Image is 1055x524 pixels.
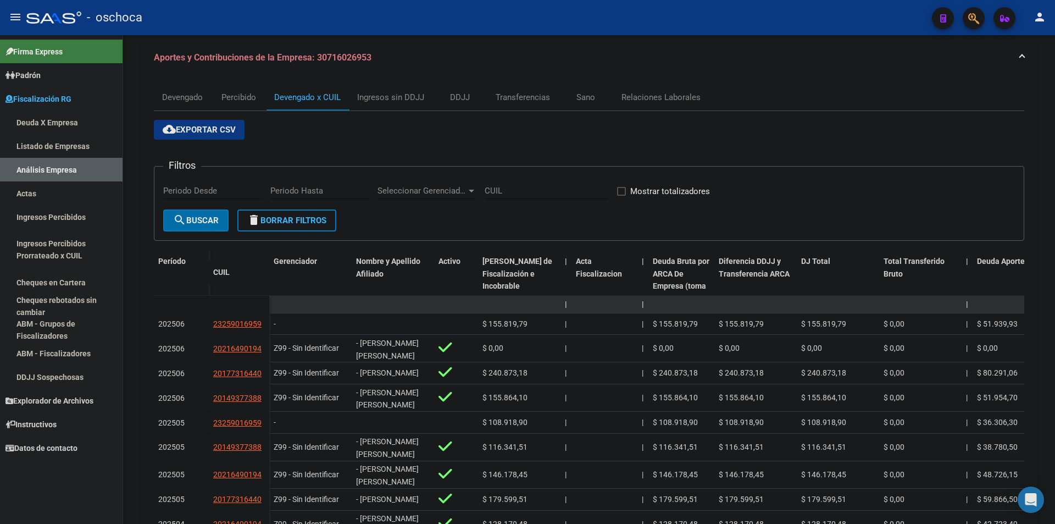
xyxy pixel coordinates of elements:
[482,257,552,291] span: [PERSON_NAME] de Fiscalización e Incobrable
[565,393,567,402] span: |
[966,368,968,377] span: |
[719,443,764,451] span: $ 116.341,51
[482,470,527,479] span: $ 146.178,45
[801,443,846,451] span: $ 116.341,51
[482,319,527,328] span: $ 155.819,79
[154,120,245,140] button: Exportar CSV
[714,250,797,323] datatable-header-cell: Diferencia DDJJ y Transferencia ARCA
[884,368,904,377] span: $ 0,00
[719,257,790,278] span: Diferencia DDJJ y Transferencia ARCA
[482,368,527,377] span: $ 240.873,18
[158,344,185,353] span: 202506
[158,418,185,427] span: 202505
[966,319,968,328] span: |
[642,319,643,328] span: |
[653,319,698,328] span: $ 155.819,79
[642,443,643,451] span: |
[884,470,904,479] span: $ 0,00
[977,319,1018,328] span: $ 51.939,93
[5,93,71,105] span: Fiscalización RG
[642,300,644,308] span: |
[247,213,260,227] mat-icon: delete
[642,368,643,377] span: |
[719,495,764,504] span: $ 179.599,51
[356,437,419,459] span: - [PERSON_NAME] [PERSON_NAME]
[154,250,209,296] datatable-header-cell: Período
[977,495,1018,504] span: $ 59.866,50
[213,268,230,277] span: CUIL
[173,216,219,225] span: Buscar
[356,495,419,504] span: - [PERSON_NAME]
[5,46,63,58] span: Firma Express
[237,209,336,231] button: Borrar Filtros
[719,393,764,402] span: $ 155.864,10
[977,344,998,352] span: $ 0,00
[966,495,968,504] span: |
[247,216,326,225] span: Borrar Filtros
[962,250,973,323] datatable-header-cell: |
[87,5,142,30] span: - oschoca
[653,393,698,402] span: $ 155.864,10
[356,465,419,486] span: - [PERSON_NAME] [PERSON_NAME]
[274,495,339,504] span: Z99 - Sin Identificar
[977,470,1018,479] span: $ 48.726,15
[356,388,419,410] span: - [PERSON_NAME] [PERSON_NAME]
[884,443,904,451] span: $ 0,00
[213,344,262,353] span: 20216490194
[565,443,567,451] span: |
[1018,487,1044,513] div: Open Intercom Messenger
[719,368,764,377] span: $ 240.873,18
[801,470,846,479] span: $ 146.178,45
[621,91,701,103] div: Relaciones Laborales
[274,257,317,266] span: Gerenciador
[377,186,467,196] span: Seleccionar Gerenciador
[221,91,256,103] div: Percibido
[801,368,846,377] span: $ 240.873,18
[154,52,371,63] span: Aportes y Contribuciones de la Empresa: 30716026953
[274,470,339,479] span: Z99 - Sin Identificar
[482,344,503,352] span: $ 0,00
[977,257,1025,266] span: Deuda Aporte
[653,257,709,316] span: Deuda Bruta por ARCA De Empresa (toma en cuenta todos los afiliados)
[163,125,236,135] span: Exportar CSV
[173,213,186,227] mat-icon: search
[356,339,419,360] span: - [PERSON_NAME] [PERSON_NAME]
[642,470,643,479] span: |
[158,495,185,504] span: 202505
[158,369,185,378] span: 202506
[884,257,945,278] span: Total Transferido Bruto
[438,257,460,266] span: Activo
[884,495,904,504] span: $ 0,00
[884,418,904,427] span: $ 0,00
[356,257,420,278] span: Nombre y Apellido Afiliado
[966,470,968,479] span: |
[977,368,1018,377] span: $ 80.291,06
[1033,10,1046,24] mat-icon: person
[141,40,1037,75] mat-expansion-panel-header: Aportes y Contribuciones de la Empresa: 30716026953
[642,344,643,352] span: |
[274,443,339,451] span: Z99 - Sin Identificar
[269,250,352,323] datatable-header-cell: Gerenciador
[571,250,637,323] datatable-header-cell: Acta Fiscalizacion
[801,257,830,266] span: DJ Total
[973,250,1055,323] datatable-header-cell: Deuda Aporte
[653,368,698,377] span: $ 240.873,18
[797,250,879,323] datatable-header-cell: DJ Total
[274,344,339,352] span: Z99 - Sin Identificar
[653,344,674,352] span: $ 0,00
[642,393,643,402] span: |
[801,495,846,504] span: $ 179.599,51
[565,418,567,427] span: |
[9,10,22,24] mat-icon: menu
[482,418,527,427] span: $ 108.918,90
[884,319,904,328] span: $ 0,00
[482,495,527,504] span: $ 179.599,51
[274,91,341,103] div: Devengado x CUIL
[565,319,567,328] span: |
[642,418,643,427] span: |
[163,209,229,231] button: Buscar
[213,470,262,479] span: 20216490194
[213,418,262,427] span: 23259016959
[356,368,419,377] span: - [PERSON_NAME]
[163,158,201,173] h3: Filtros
